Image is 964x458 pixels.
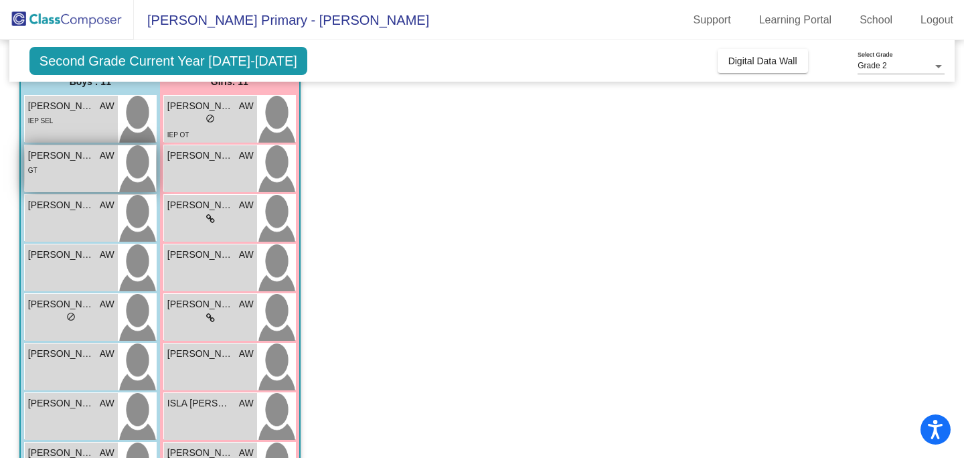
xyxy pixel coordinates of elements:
div: Boys : 11 [21,68,160,95]
span: AW [100,198,114,212]
a: Logout [910,9,964,31]
span: Grade 2 [858,61,886,70]
span: AW [239,149,254,163]
span: AW [100,248,114,262]
span: Second Grade Current Year [DATE]-[DATE] [29,47,307,75]
span: do_not_disturb_alt [206,114,215,123]
span: IEP OT [167,131,189,139]
span: [PERSON_NAME] [28,396,95,410]
span: [PERSON_NAME] [28,347,95,361]
span: IEP SEL [28,117,54,125]
span: [PERSON_NAME] [28,198,95,212]
span: AW [239,297,254,311]
span: [PERSON_NAME] [167,248,234,262]
div: Girls: 11 [160,68,299,95]
span: AW [239,347,254,361]
span: [PERSON_NAME] [167,297,234,311]
span: [PERSON_NAME] [28,99,95,113]
span: [PERSON_NAME] [167,149,234,163]
span: [PERSON_NAME] [28,248,95,262]
span: ISLA [PERSON_NAME] [167,396,234,410]
span: AW [239,396,254,410]
span: do_not_disturb_alt [66,312,76,321]
a: Learning Portal [748,9,843,31]
span: AW [239,248,254,262]
span: [PERSON_NAME] [28,149,95,163]
span: AW [100,297,114,311]
span: AW [100,99,114,113]
span: AW [239,99,254,113]
a: Support [683,9,742,31]
span: [PERSON_NAME] [167,99,234,113]
span: GT [28,167,37,174]
button: Digital Data Wall [718,49,808,73]
span: AW [239,198,254,212]
span: [PERSON_NAME] [28,297,95,311]
a: School [849,9,903,31]
span: [PERSON_NAME] Primary - [PERSON_NAME] [134,9,429,31]
span: AW [100,396,114,410]
span: AW [100,149,114,163]
span: [PERSON_NAME] [167,198,234,212]
span: AW [100,347,114,361]
span: Digital Data Wall [728,56,797,66]
span: [PERSON_NAME] [167,347,234,361]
